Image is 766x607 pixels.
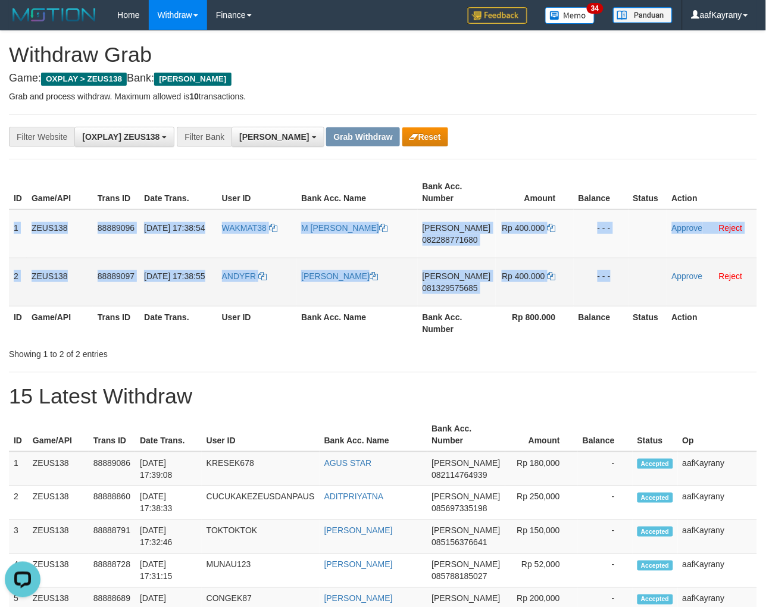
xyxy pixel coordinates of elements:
a: ADITPRIYATNA [324,492,384,502]
th: User ID [217,306,297,340]
th: User ID [217,176,297,209]
td: aafKayrany [678,452,757,486]
span: Accepted [637,561,673,571]
th: Status [629,306,667,340]
a: Reject [719,223,743,233]
td: [DATE] 17:31:15 [135,554,202,588]
a: Copy 400000 to clipboard [548,223,556,233]
td: CUCUKAKEZEUSDANPAUS [202,486,320,520]
span: [PERSON_NAME] [154,73,231,86]
span: Rp 400.000 [502,223,545,233]
a: Approve [672,271,703,281]
td: - [578,554,633,588]
span: [PERSON_NAME] [432,492,501,502]
a: M [PERSON_NAME] [301,223,387,233]
td: - - - [574,258,629,306]
a: [PERSON_NAME] [324,560,393,570]
span: [PERSON_NAME] [432,526,501,536]
span: 34 [587,3,603,14]
a: ANDYFR [222,271,267,281]
button: Open LiveChat chat widget [5,5,40,40]
td: - [578,452,633,486]
span: [PERSON_NAME] [432,594,501,603]
span: [PERSON_NAME] [423,271,491,281]
th: Action [667,176,757,209]
img: Button%20Memo.svg [545,7,595,24]
span: [PERSON_NAME] [239,132,309,142]
a: [PERSON_NAME] [324,594,393,603]
a: WAKMAT38 [222,223,277,233]
th: Balance [574,306,629,340]
td: 1 [9,452,28,486]
a: Copy 400000 to clipboard [548,271,556,281]
td: 88888860 [89,486,135,520]
th: Balance [574,176,629,209]
span: Copy 081329575685 to clipboard [423,283,478,293]
h1: Withdraw Grab [9,43,757,67]
td: Rp 150,000 [505,520,578,554]
span: [PERSON_NAME] [423,223,491,233]
span: 88889097 [98,271,135,281]
td: Rp 180,000 [505,452,578,486]
a: [PERSON_NAME] [301,271,378,281]
th: Date Trans. [139,306,217,340]
td: aafKayrany [678,520,757,554]
img: panduan.png [613,7,673,23]
td: ZEUS138 [28,520,89,554]
th: ID [9,176,27,209]
td: ZEUS138 [28,486,89,520]
th: ID [9,418,28,452]
th: Action [667,306,757,340]
span: [PERSON_NAME] [432,458,501,468]
td: ZEUS138 [27,209,93,258]
td: aafKayrany [678,486,757,520]
td: - - - [574,209,629,258]
td: 2 [9,486,28,520]
span: Copy 085697335198 to clipboard [432,504,487,514]
td: Rp 52,000 [505,554,578,588]
th: Rp 800.000 [496,306,574,340]
img: Feedback.jpg [468,7,527,24]
span: Accepted [637,459,673,469]
th: Trans ID [93,176,139,209]
td: 3 [9,520,28,554]
td: 1 [9,209,27,258]
td: - [578,520,633,554]
th: Bank Acc. Name [296,176,417,209]
span: [DATE] 17:38:55 [144,271,205,281]
th: Status [629,176,667,209]
td: [DATE] 17:39:08 [135,452,202,486]
span: ANDYFR [222,271,257,281]
button: [PERSON_NAME] [232,127,324,147]
span: Accepted [637,527,673,537]
span: [OXPLAY] ZEUS138 [82,132,160,142]
h4: Game: Bank: [9,73,757,85]
span: Copy 082114764939 to clipboard [432,470,487,480]
button: Reset [402,127,448,146]
div: Filter Bank [177,127,232,147]
span: 88889096 [98,223,135,233]
th: Trans ID [93,306,139,340]
th: Date Trans. [135,418,202,452]
td: KRESEK678 [202,452,320,486]
td: 4 [9,554,28,588]
th: Date Trans. [139,176,217,209]
span: Accepted [637,493,673,503]
td: aafKayrany [678,554,757,588]
span: Accepted [637,595,673,605]
td: ZEUS138 [27,258,93,306]
button: Grab Withdraw [326,127,399,146]
th: Bank Acc. Name [296,306,417,340]
td: 88888791 [89,520,135,554]
td: ZEUS138 [28,452,89,486]
th: Bank Acc. Number [427,418,505,452]
th: User ID [202,418,320,452]
td: 88889086 [89,452,135,486]
th: ID [9,306,27,340]
th: Bank Acc. Number [418,176,496,209]
span: Rp 400.000 [502,271,545,281]
h1: 15 Latest Withdraw [9,384,757,408]
td: MUNAU123 [202,554,320,588]
th: Status [633,418,678,452]
button: [OXPLAY] ZEUS138 [74,127,174,147]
